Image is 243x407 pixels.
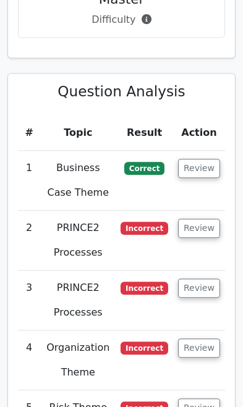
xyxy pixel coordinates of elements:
th: Result [116,115,173,151]
td: PRINCE2 Processes [40,211,116,271]
button: Review [178,279,220,298]
span: Correct [124,162,164,174]
span: Incorrect [121,222,168,234]
td: Organization Theme [40,330,116,390]
button: Review [178,219,220,238]
th: Action [173,115,225,151]
button: Review [178,159,220,178]
td: Business Case Theme [40,150,116,210]
td: PRINCE2 Processes [40,271,116,330]
h3: Question Analysis [18,83,225,101]
p: Difficulty [28,12,215,27]
span: Incorrect [121,342,168,354]
button: Review [178,338,220,358]
td: 1 [18,150,40,210]
td: 3 [18,271,40,330]
td: 4 [18,330,40,390]
th: Topic [40,115,116,151]
span: Incorrect [121,282,168,294]
td: 2 [18,211,40,271]
th: # [18,115,40,151]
